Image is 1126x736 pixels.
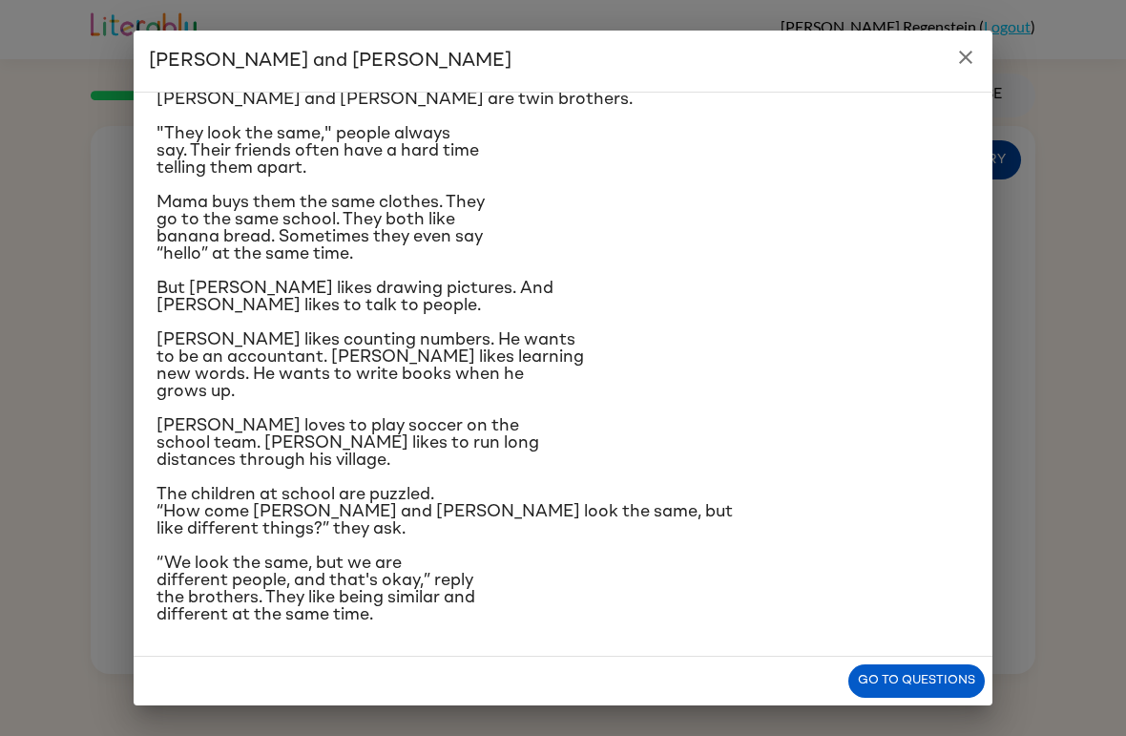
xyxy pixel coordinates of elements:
[156,331,584,400] span: [PERSON_NAME] likes counting numbers. He wants to be an accountant. [PERSON_NAME] likes learning ...
[156,280,553,314] span: But [PERSON_NAME] likes drawing pictures. And [PERSON_NAME] likes to talk to people.
[156,125,479,177] span: "They look the same," people always say. Their friends often have a hard time telling them apart.
[156,417,539,469] span: [PERSON_NAME] loves to play soccer on the school team. [PERSON_NAME] likes to run long distances ...
[156,194,485,263] span: Mama buys them the same clothes. They go to the same school. They both like banana bread. Sometim...
[134,31,992,92] h2: [PERSON_NAME] and [PERSON_NAME]
[156,91,633,108] span: [PERSON_NAME] and [PERSON_NAME] are twin brothers.
[947,38,985,76] button: close
[156,486,733,537] span: The children at school are puzzled. “How come [PERSON_NAME] and [PERSON_NAME] look the same, but ...
[156,555,475,623] span: “We look the same, but we are different people, and that's okay,” reply the brothers. They like b...
[848,664,985,698] button: Go to questions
